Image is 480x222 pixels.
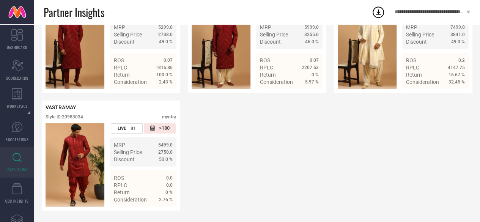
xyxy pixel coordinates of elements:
[114,57,124,63] span: ROS
[166,175,173,181] span: 0.0
[304,32,319,37] span: 3255.0
[114,182,127,188] span: RPLC
[114,72,130,78] span: Return
[294,93,319,99] a: Details
[114,79,147,85] span: Consideration
[310,58,319,63] span: 0.07
[156,72,173,77] span: 100.0 %
[159,39,173,44] span: 49.0 %
[406,39,427,45] span: Discount
[159,79,173,85] span: 2.43 %
[305,79,319,85] span: 5.97 %
[46,104,76,110] span: VASTRAMAY
[451,39,465,44] span: 49.0 %
[156,65,173,70] span: 1816.86
[114,24,125,30] span: MRP
[118,126,126,131] span: LIVE
[114,31,142,38] span: Selling Price
[158,25,173,30] span: 5299.0
[302,93,319,99] span: Details
[156,93,173,99] span: Details
[114,156,135,162] span: Discount
[192,6,250,89] img: Style preview image
[111,123,143,134] div: Number of days the style has been live on the platform
[131,126,136,131] span: 31
[114,175,124,181] span: ROS
[7,103,28,109] span: WORKSPACE
[338,6,397,89] div: Click to view image
[46,123,104,207] img: Style preview image
[448,93,465,99] span: Details
[158,150,173,155] span: 2750.0
[406,79,439,85] span: Consideration
[260,79,293,85] span: Consideration
[148,93,173,99] a: Details
[450,32,465,37] span: 3841.0
[114,39,135,45] span: Discount
[114,197,147,203] span: Consideration
[46,114,83,120] div: Style ID: 20983034
[406,72,422,78] span: Return
[5,198,29,204] span: CDC INSIGHTS
[164,58,173,63] span: 0.07
[46,6,104,89] div: Click to view image
[406,24,417,30] span: MRP
[159,197,173,202] span: 2.76 %
[192,6,250,89] div: Click to view image
[44,5,104,20] span: Partner Insights
[156,210,173,216] span: Details
[302,65,319,70] span: 2207.53
[46,123,104,207] div: Click to view image
[6,166,28,172] span: INSPIRATION
[144,123,176,134] div: Number of days since the style was first listed on the platform
[450,25,465,30] span: 7499.0
[114,149,142,155] span: Selling Price
[260,24,271,30] span: MRP
[448,65,465,70] span: 4147.75
[158,32,173,37] span: 2738.0
[305,39,319,44] span: 46.0 %
[371,5,385,19] div: Open download list
[148,210,173,216] a: Details
[449,72,465,77] span: 16.67 %
[159,157,173,162] span: 50.0 %
[406,31,434,38] span: Selling Price
[338,6,397,89] img: Style preview image
[114,189,130,195] span: Return
[166,183,173,188] span: 0.0
[162,114,176,120] div: myntra
[406,65,419,71] span: RPLC
[312,72,319,77] span: 0 %
[260,72,276,78] span: Return
[46,6,104,89] img: Style preview image
[449,79,465,85] span: 32.45 %
[158,142,173,148] span: 5499.0
[304,25,319,30] span: 5999.0
[165,190,173,195] span: 0 %
[159,125,170,132] span: >180
[260,65,273,71] span: RPLC
[114,65,127,71] span: RPLC
[7,44,27,50] span: DASHBOARD
[260,31,288,38] span: Selling Price
[458,58,465,63] span: 0.2
[6,137,29,142] span: SUGGESTIONS
[260,57,270,63] span: ROS
[114,142,125,148] span: MRP
[440,93,465,99] a: Details
[6,75,28,81] span: SCORECARDS
[406,57,416,63] span: ROS
[260,39,281,45] span: Discount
